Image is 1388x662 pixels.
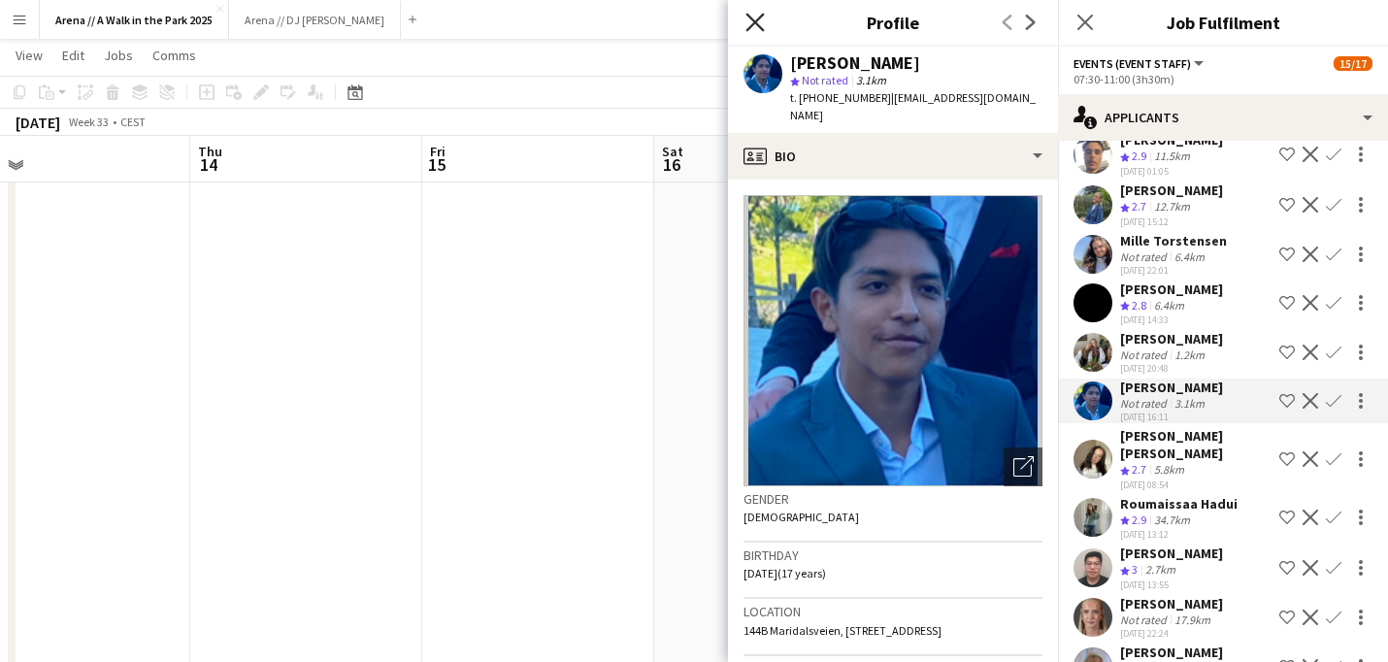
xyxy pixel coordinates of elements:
div: Not rated [1120,612,1171,627]
button: Arena // DJ [PERSON_NAME] [229,1,401,39]
span: Edit [62,47,84,64]
span: 2.7 [1132,199,1146,214]
div: [PERSON_NAME] [PERSON_NAME] [1120,427,1272,462]
span: 15 [427,153,446,176]
div: 3.1km [1171,396,1208,411]
div: [DATE] [16,113,60,132]
div: 11.5km [1150,149,1194,165]
div: 6.4km [1171,249,1208,264]
div: [DATE] 13:55 [1120,579,1223,591]
span: Events (Event Staff) [1074,56,1191,71]
div: [PERSON_NAME] [1120,182,1223,199]
span: 15/17 [1334,56,1372,71]
a: Edit [54,43,92,68]
span: Week 33 [64,115,113,129]
a: Jobs [96,43,141,68]
h3: Gender [744,490,1042,508]
div: Not rated [1120,249,1171,264]
span: 14 [195,153,222,176]
div: CEST [120,115,146,129]
span: [DATE] (17 years) [744,566,826,580]
h3: Birthday [744,546,1042,564]
div: [DATE] 22:24 [1120,627,1223,640]
span: 3 [1132,562,1138,577]
span: 3.1km [852,73,890,87]
span: 144B Maridalsveien, [STREET_ADDRESS] [744,623,942,638]
span: 2.7 [1132,462,1146,477]
span: 2.9 [1132,149,1146,163]
div: [DATE] 13:12 [1120,528,1238,541]
span: Sat [662,143,683,160]
div: [PERSON_NAME] [1120,644,1223,661]
span: Not rated [802,73,848,87]
div: 6.4km [1150,298,1188,314]
div: [DATE] 01:05 [1120,165,1223,178]
h3: Profile [728,10,1058,35]
div: Open photos pop-in [1004,447,1042,486]
div: [DATE] 08:54 [1120,479,1272,491]
div: 5.8km [1150,462,1188,479]
a: Comms [145,43,204,68]
h3: Job Fulfilment [1058,10,1388,35]
span: | [EMAIL_ADDRESS][DOMAIN_NAME] [790,90,1036,122]
div: Mille Torstensen [1120,232,1227,249]
div: [DATE] 22:01 [1120,264,1227,277]
a: View [8,43,50,68]
span: Fri [430,143,446,160]
button: Events (Event Staff) [1074,56,1206,71]
div: 07:30-11:00 (3h30m) [1074,72,1372,86]
span: 2.9 [1132,513,1146,527]
div: [DATE] 15:12 [1120,215,1223,228]
span: Comms [152,47,196,64]
div: Applicants [1058,94,1388,141]
img: Crew avatar or photo [744,195,1042,486]
div: 2.7km [1141,562,1179,579]
div: [DATE] 14:33 [1120,314,1223,326]
div: [PERSON_NAME] [1120,595,1223,612]
span: View [16,47,43,64]
div: [PERSON_NAME] [1120,545,1223,562]
span: t. [PHONE_NUMBER] [790,90,891,105]
div: Not rated [1120,348,1171,362]
h3: Location [744,603,1042,620]
div: [PERSON_NAME] [1120,131,1223,149]
span: 16 [659,153,683,176]
div: [DATE] 16:11 [1120,411,1223,423]
div: Not rated [1120,396,1171,411]
span: 2.8 [1132,298,1146,313]
span: Jobs [104,47,133,64]
div: [DATE] 20:48 [1120,362,1223,375]
div: 17.9km [1171,612,1214,627]
div: [PERSON_NAME] [1120,379,1223,396]
div: Roumaissaa Hadui [1120,495,1238,513]
div: [PERSON_NAME] [790,54,920,72]
button: Arena // A Walk in the Park 2025 [40,1,229,39]
span: Thu [198,143,222,160]
div: [PERSON_NAME] [1120,281,1223,298]
div: 12.7km [1150,199,1194,215]
div: [PERSON_NAME] [1120,330,1223,348]
div: 34.7km [1150,513,1194,529]
div: 1.2km [1171,348,1208,362]
div: Bio [728,133,1058,180]
span: [DEMOGRAPHIC_DATA] [744,510,859,524]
